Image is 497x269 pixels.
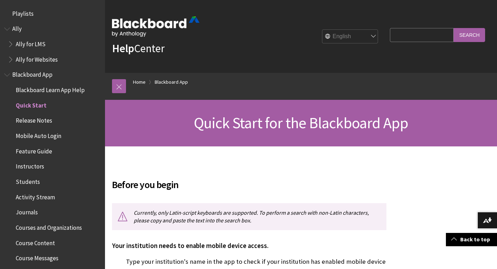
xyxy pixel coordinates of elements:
[322,30,378,44] select: Site Language Selector
[16,207,38,216] span: Journals
[112,242,268,250] span: Your institution needs to enable mobile device access.
[4,23,101,65] nav: Book outline for Anthology Ally Help
[194,113,408,132] span: Quick Start for the Blackboard App
[16,99,47,109] span: Quick Start
[12,23,22,33] span: Ally
[16,115,52,124] span: Release Notes
[112,203,386,230] p: Currently, only Latin-script keyboards are supported. To perform a search with non-Latin characte...
[4,8,101,20] nav: Book outline for Playlists
[16,191,55,201] span: Activity Stream
[16,253,58,262] span: Course Messages
[16,222,82,231] span: Courses and Organizations
[12,8,34,17] span: Playlists
[133,78,146,87] a: Home
[446,233,497,246] a: Back to top
[112,41,164,55] a: HelpCenter
[155,78,188,87] a: Blackboard App
[16,130,61,139] span: Mobile Auto Login
[112,16,199,37] img: Blackboard by Anthology
[112,177,386,192] span: Before you begin
[12,69,52,78] span: Blackboard App
[112,41,134,55] strong: Help
[16,237,55,247] span: Course Content
[16,84,85,94] span: Blackboard Learn App Help
[16,176,40,185] span: Students
[16,38,45,48] span: Ally for LMS
[16,54,58,63] span: Ally for Websites
[16,161,44,170] span: Instructors
[454,28,485,42] input: Search
[16,145,52,155] span: Feature Guide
